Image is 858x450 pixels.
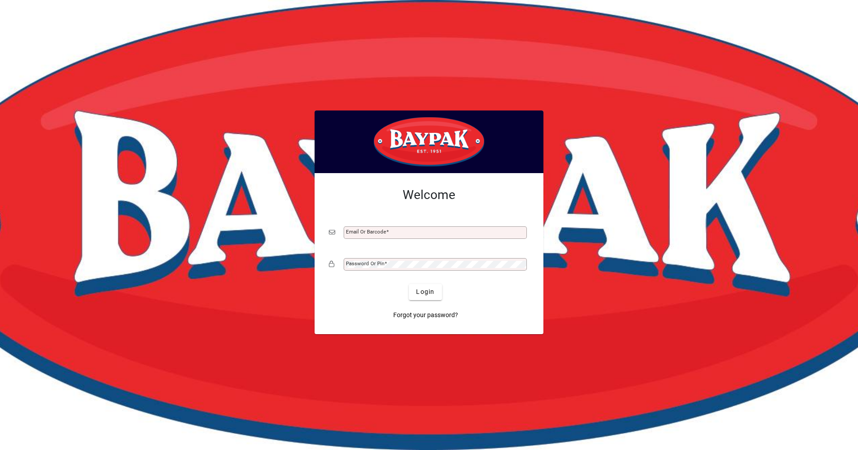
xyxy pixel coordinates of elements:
[346,229,386,235] mat-label: Email or Barcode
[390,307,462,323] a: Forgot your password?
[346,260,384,267] mat-label: Password or Pin
[409,284,442,300] button: Login
[329,187,529,203] h2: Welcome
[416,287,434,297] span: Login
[393,310,458,320] span: Forgot your password?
